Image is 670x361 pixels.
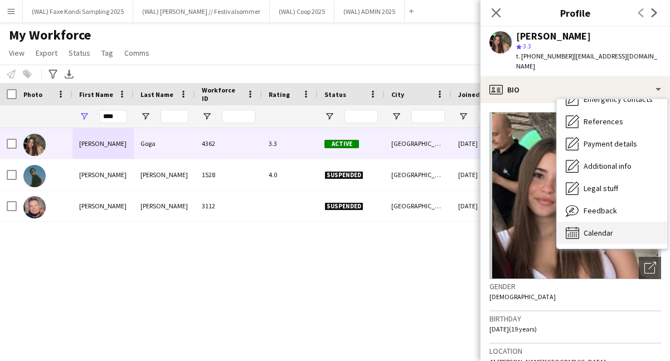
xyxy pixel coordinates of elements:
[489,346,661,356] h3: Location
[516,52,574,60] span: t. [PHONE_NUMBER]
[270,1,334,22] button: (WAL) Coop 2025
[516,31,591,41] div: [PERSON_NAME]
[222,110,255,123] input: Workforce ID Filter Input
[344,110,378,123] input: Status Filter Input
[202,86,242,103] span: Workforce ID
[584,206,617,216] span: Feedback
[195,128,262,159] div: 4362
[124,48,149,58] span: Comms
[195,159,262,190] div: 1528
[101,48,113,58] span: Tag
[458,111,468,121] button: Open Filter Menu
[31,46,62,60] a: Export
[489,292,556,301] span: [DEMOGRAPHIC_DATA]
[478,110,512,123] input: Joined Filter Input
[72,159,134,190] div: [PERSON_NAME]
[557,199,667,222] div: Feedback
[324,90,346,99] span: Status
[489,325,537,333] span: [DATE] (19 years)
[262,159,318,190] div: 4.0
[133,1,270,22] button: (WAL) [PERSON_NAME] // Festivalsommer
[385,159,451,190] div: [GEOGRAPHIC_DATA]
[480,76,670,103] div: Bio
[140,111,150,121] button: Open Filter Menu
[23,1,133,22] button: (WAL) Faxe Kondi Sampling 2025
[36,48,57,58] span: Export
[46,67,60,81] app-action-btn: Advanced filters
[64,46,95,60] a: Status
[202,111,212,121] button: Open Filter Menu
[391,90,404,99] span: City
[557,110,667,133] div: References
[411,110,445,123] input: City Filter Input
[79,111,89,121] button: Open Filter Menu
[385,128,451,159] div: [GEOGRAPHIC_DATA]
[120,46,154,60] a: Comms
[334,1,405,22] button: (WAL) ADMIN 2025
[584,139,637,149] span: Payment details
[451,191,518,221] div: [DATE]
[72,191,134,221] div: [PERSON_NAME]
[23,134,46,156] img: Rafaela Goga
[557,222,667,244] div: Calendar
[385,191,451,221] div: [GEOGRAPHIC_DATA]
[69,48,90,58] span: Status
[134,128,195,159] div: Goga
[584,183,618,193] span: Legal stuff
[4,46,29,60] a: View
[557,133,667,155] div: Payment details
[23,90,42,99] span: Photo
[557,155,667,177] div: Additional info
[79,90,113,99] span: First Name
[269,90,290,99] span: Rating
[451,159,518,190] div: [DATE]
[140,90,173,99] span: Last Name
[324,140,359,148] span: Active
[23,165,46,187] img: Rafael Vetsch
[99,110,127,123] input: First Name Filter Input
[451,128,518,159] div: [DATE]
[23,196,46,218] img: Rafał Danielkiewicz
[72,128,134,159] div: [PERSON_NAME]
[523,42,531,50] span: 3.3
[9,48,25,58] span: View
[639,257,661,279] div: Open photos pop-in
[134,159,195,190] div: [PERSON_NAME]
[584,228,613,238] span: Calendar
[391,111,401,121] button: Open Filter Menu
[62,67,76,81] app-action-btn: Export XLSX
[262,128,318,159] div: 3.3
[584,94,653,104] span: Emergency contacts
[557,177,667,199] div: Legal stuff
[134,191,195,221] div: [PERSON_NAME]
[324,202,363,211] span: Suspended
[324,171,363,179] span: Suspended
[480,6,670,20] h3: Profile
[97,46,118,60] a: Tag
[195,191,262,221] div: 3112
[489,314,661,324] h3: Birthday
[324,111,334,121] button: Open Filter Menu
[516,52,657,70] span: | [EMAIL_ADDRESS][DOMAIN_NAME]
[458,90,480,99] span: Joined
[161,110,188,123] input: Last Name Filter Input
[489,112,661,279] img: Crew avatar or photo
[584,116,623,126] span: References
[557,88,667,110] div: Emergency contacts
[584,161,632,171] span: Additional info
[9,27,91,43] span: My Workforce
[489,281,661,291] h3: Gender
